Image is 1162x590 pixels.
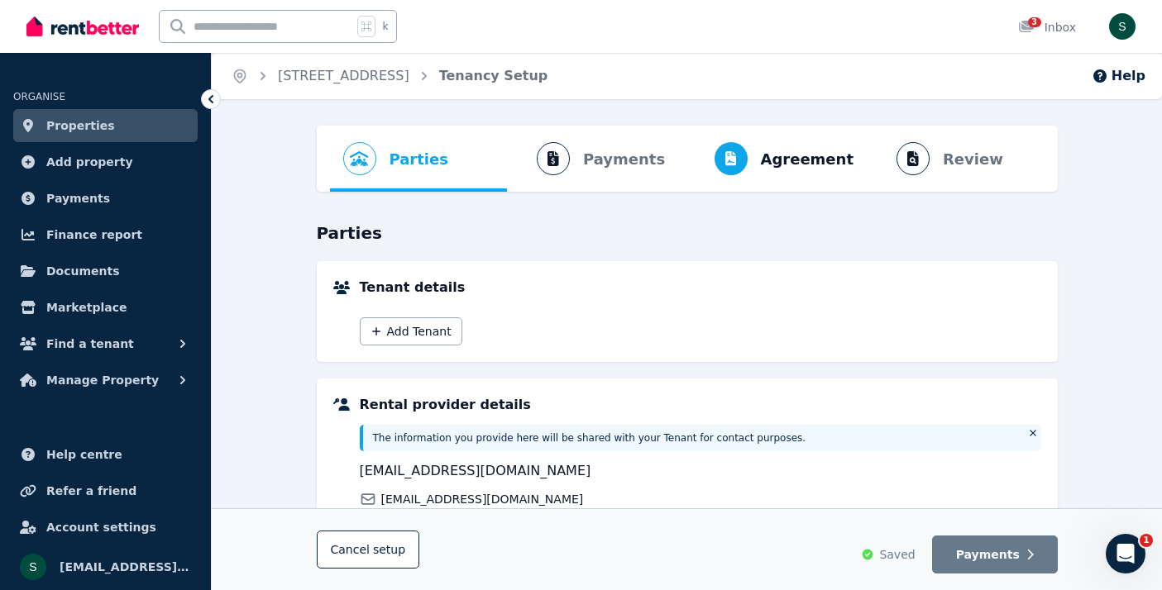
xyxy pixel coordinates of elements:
[761,148,854,171] span: Agreement
[13,255,198,288] a: Documents
[46,297,127,317] span: Marketplace
[46,188,110,208] span: Payments
[46,261,120,281] span: Documents
[360,461,696,481] span: [EMAIL_ADDRESS][DOMAIN_NAME]
[1092,66,1145,86] button: Help
[13,145,198,178] a: Add property
[360,317,462,345] button: Add Tenant
[13,511,198,544] a: Account settings
[330,126,461,192] button: Parties
[46,116,115,136] span: Properties
[212,53,567,99] nav: Breadcrumb
[46,370,159,390] span: Manage Property
[60,557,191,577] span: [EMAIL_ADDRESS][DOMAIN_NAME]
[278,68,409,83] a: [STREET_ADDRESS]
[1109,13,1136,40] img: sarahgopal16@gmail.com
[46,225,142,245] span: Finance report
[956,546,1020,563] span: Payments
[1140,534,1153,547] span: 1
[13,218,198,251] a: Finance report
[13,291,198,324] a: Marketplace
[13,109,198,142] a: Properties
[382,20,388,33] span: k
[13,438,198,471] a: Help centre
[13,91,65,102] span: ORGANISE
[439,66,548,86] span: Tenancy Setup
[390,148,448,171] span: Parties
[685,126,868,192] button: Agreement
[26,14,139,39] img: RentBetter
[13,182,198,215] a: Payments
[317,531,420,569] button: Cancelsetup
[13,364,198,397] button: Manage Property
[932,535,1058,573] button: Payments
[879,546,915,563] span: Saved
[381,491,584,507] span: [EMAIL_ADDRESS][DOMAIN_NAME]
[46,445,122,464] span: Help centre
[20,554,46,580] img: sarahgopal16@gmail.com
[46,152,133,172] span: Add property
[46,481,136,501] span: Refer a friend
[13,327,198,360] button: Find a tenant
[331,543,406,556] span: Cancel
[373,541,405,558] span: setup
[1106,534,1145,573] iframe: Intercom live chat
[373,431,1018,445] p: The information you provide here will be shared with your Tenant for contact purposes.
[1028,17,1041,27] span: 3
[46,334,134,354] span: Find a tenant
[317,221,1058,245] h3: Parties
[46,517,156,537] span: Account settings
[13,474,198,507] a: Refer a friend
[360,395,1041,415] h5: Rental provider details
[1018,19,1076,36] div: Inbox
[333,398,350,411] img: Rental providers
[317,126,1058,192] nav: Progress
[360,278,1041,297] h5: Tenant details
